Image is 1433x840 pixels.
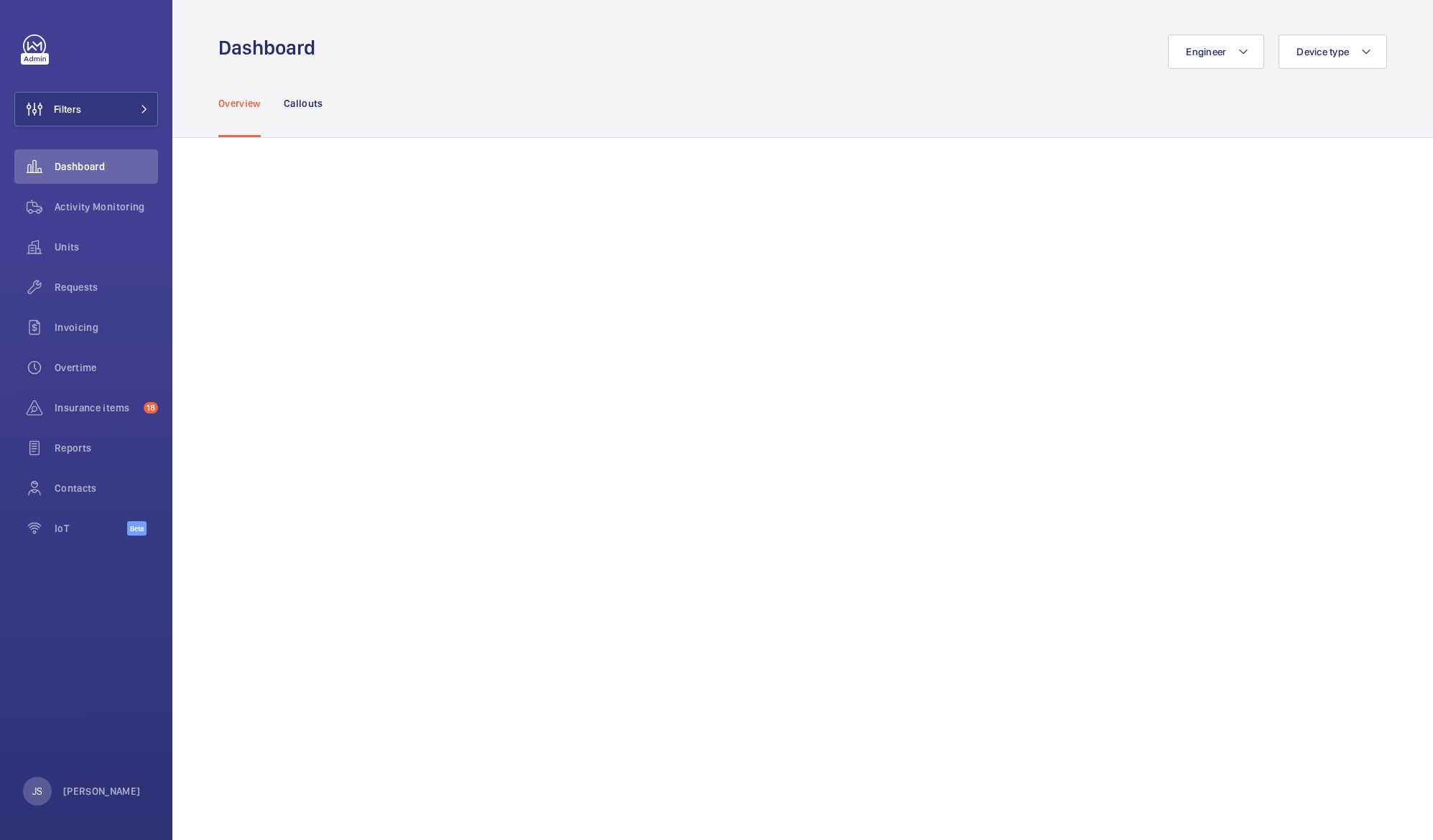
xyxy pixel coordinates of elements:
[55,320,158,335] span: Invoicing
[55,481,158,495] span: Contacts
[218,96,261,111] p: Overview
[1186,46,1226,57] span: Engineer
[218,34,324,61] h1: Dashboard
[284,96,323,111] p: Callouts
[55,200,158,214] span: Activity Monitoring
[32,784,42,798] p: JS
[55,280,158,294] span: Requests
[55,401,138,415] span: Insurance items
[127,521,147,536] span: Beta
[1279,34,1387,69] button: Device type
[1168,34,1264,69] button: Engineer
[1297,46,1349,57] span: Device type
[144,402,158,414] span: 18
[14,92,158,126] button: Filters
[55,441,158,455] span: Reports
[55,240,158,254] span: Units
[55,360,158,375] span: Overtime
[55,159,158,174] span: Dashboard
[63,784,141,798] p: [PERSON_NAME]
[54,102,81,116] span: Filters
[55,521,127,536] span: IoT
